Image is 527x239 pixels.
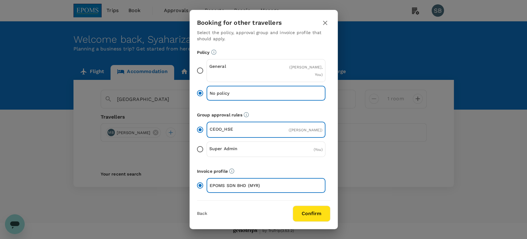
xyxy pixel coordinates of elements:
[210,182,266,189] p: EPOMS SDN BHD (MYR)
[197,112,330,118] p: Group approval rules
[197,19,282,26] h3: Booking for other travellers
[209,146,266,152] p: Super Admin
[289,128,322,132] span: ( [PERSON_NAME] )
[209,63,266,69] p: General
[314,147,323,152] span: ( You )
[197,49,330,55] p: Policy
[289,65,322,77] span: ( [PERSON_NAME], You )
[210,90,266,96] p: No policy
[244,112,249,117] svg: Default approvers or custom approval rules (if available) are based on the user group.
[210,126,266,132] p: CEOO_HSE
[229,168,234,174] svg: The payment currency and company information are based on the selected invoice profile.
[211,50,216,55] svg: Booking restrictions are based on the selected travel policy.
[197,29,330,42] p: Select the policy, approval group and invoice profile that should apply.
[197,168,330,174] p: Invoice profile
[293,206,330,222] button: Confirm
[197,211,207,216] button: Back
